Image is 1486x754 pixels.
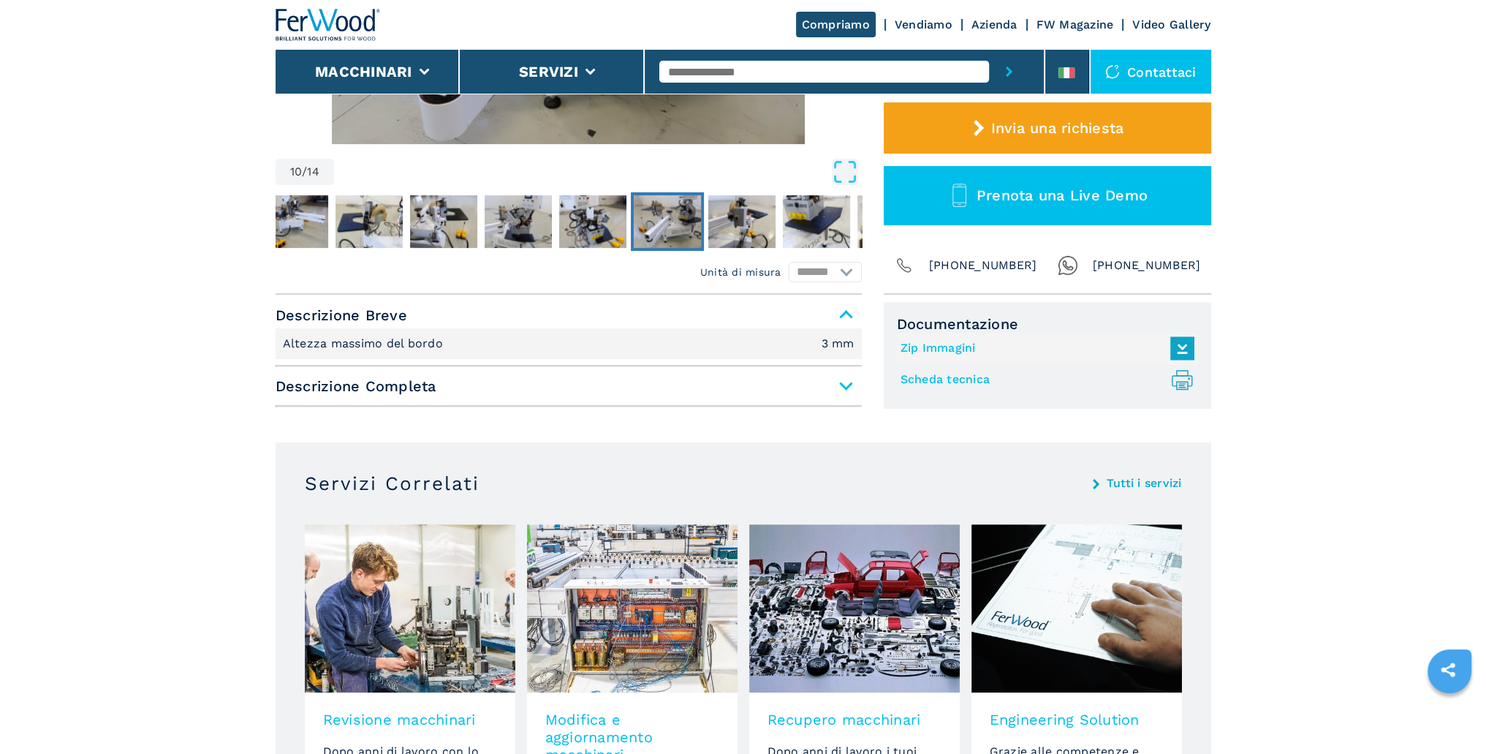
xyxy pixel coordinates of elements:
img: Phone [894,255,914,276]
h3: Revisione macchinari [323,711,497,728]
img: 0875dc47d4b7625f5b1df7773261da98 [559,195,626,248]
a: sharethis [1430,652,1466,688]
img: image [527,524,738,693]
span: Documentazione [897,315,1198,333]
a: Video Gallery [1132,18,1210,31]
img: Ferwood [276,9,381,41]
img: b6187a61b42205915ea23c047fff5235 [634,195,701,248]
button: Go to Slide 9 [556,192,629,251]
button: Macchinari [315,63,412,80]
button: Go to Slide 11 [705,192,778,251]
button: Invia una richiesta [884,102,1211,154]
a: Scheda tecnica [901,368,1187,392]
a: FW Magazine [1036,18,1114,31]
a: Compriamo [796,12,876,37]
img: image [971,524,1182,693]
span: Prenota una Live Demo [977,186,1148,204]
img: f0145415c393b799160762ba26a2d9c9 [485,195,552,248]
iframe: Chat [1424,688,1475,743]
img: 2bf3034176a87f5f626715b85ebca87c [261,195,328,248]
button: Go to Slide 7 [407,192,480,251]
button: Go to Slide 13 [854,192,928,251]
img: b405564112914b40e03d38a97e54df9f [336,195,403,248]
p: Altezza massimo del bordo [283,336,447,352]
img: 1881ceabeaaccf5bc479243af2c87584 [857,195,925,248]
button: submit-button [989,50,1029,94]
span: Invia una richiesta [990,119,1123,137]
h3: Engineering Solution [990,711,1164,728]
button: Go to Slide 8 [482,192,555,251]
img: image [305,524,515,693]
em: Unità di misura [700,265,781,279]
div: Descrizione Breve [276,328,862,359]
button: Go to Slide 6 [333,192,406,251]
button: Servizi [519,63,578,80]
img: 33a29bd8785a079481f2d3306c0e89f6 [708,195,776,248]
button: Go to Slide 5 [258,192,331,251]
div: Contattaci [1091,50,1211,94]
a: Azienda [971,18,1017,31]
img: image [749,524,960,693]
a: Zip Immagini [901,336,1187,361]
button: Open Fullscreen [338,159,858,185]
span: / [302,166,307,178]
img: Contattaci [1105,64,1120,79]
a: Vendiamo [895,18,952,31]
span: Descrizione Breve [276,302,862,328]
button: Prenota una Live Demo [884,166,1211,225]
h3: Servizi Correlati [305,472,479,495]
span: 14 [307,166,319,178]
button: Go to Slide 10 [631,192,704,251]
img: Whatsapp [1058,255,1078,276]
span: 10 [290,166,303,178]
img: 9a24783ff2a0ebf85fd85193c0511732 [783,195,850,248]
em: 3 mm [822,338,854,350]
span: [PHONE_NUMBER] [929,255,1037,276]
a: Tutti i servizi [1107,478,1182,489]
span: [PHONE_NUMBER] [1093,255,1201,276]
h3: Recupero macchinari [767,711,941,728]
span: Descrizione Completa [276,373,862,399]
button: Go to Slide 12 [780,192,853,251]
img: 1adbdceead05c4ed682a47391fa40d32 [410,195,477,248]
